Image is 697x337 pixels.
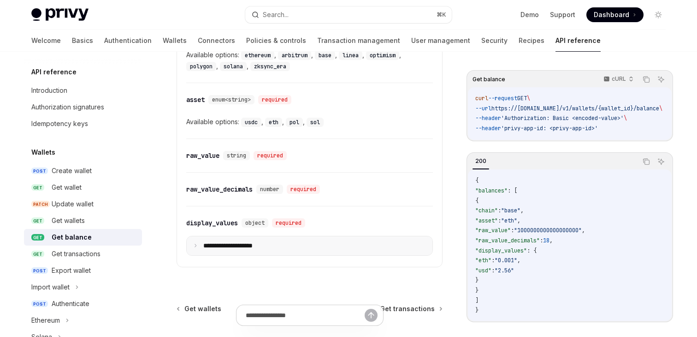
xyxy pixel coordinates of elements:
h5: Wallets [31,147,55,158]
div: , [186,60,220,72]
span: \ [624,114,627,122]
a: Authentication [104,30,152,52]
a: Support [550,10,575,19]
code: zksync_era [250,62,290,71]
span: 'privy-app-id: <privy-app-id>' [501,125,598,132]
div: Authorization signatures [31,102,104,113]
span: number [260,186,279,193]
button: Search...⌘K [245,6,452,23]
span: , [520,207,524,214]
h5: API reference [31,66,77,78]
span: "base" [501,207,520,214]
div: , [339,49,366,60]
button: Send message [365,309,378,322]
code: base [315,51,335,60]
span: : [540,237,543,244]
div: required [258,95,291,104]
div: asset [186,95,205,104]
span: "2.56" [495,267,514,274]
span: GET [31,217,44,224]
span: Dashboard [594,10,629,19]
span: : [491,257,495,264]
span: https://[DOMAIN_NAME]/v1/wallets/{wallet_id}/balance [491,105,659,112]
div: required [254,151,287,160]
a: Transaction management [317,30,400,52]
div: raw_value [186,151,219,160]
code: pol [286,118,303,127]
span: : [491,267,495,274]
a: Recipes [519,30,544,52]
div: raw_value_decimals [186,185,253,194]
a: Demo [520,10,539,19]
span: 18 [543,237,549,244]
span: curl [475,95,488,102]
code: ethereum [241,51,274,60]
a: GETGet balance [24,229,142,246]
img: light logo [31,8,89,21]
span: Get balance [473,76,505,83]
code: arbitrum [278,51,311,60]
div: , [366,49,403,60]
a: Introduction [24,82,142,99]
a: Security [481,30,508,52]
a: Welcome [31,30,61,52]
button: Ask AI [655,156,667,168]
button: Copy the contents from the code block [640,156,652,168]
span: "raw_value_decimals" [475,237,540,244]
button: Copy the contents from the code block [640,73,652,85]
div: Export wallet [52,265,91,276]
span: : { [527,247,537,254]
div: 200 [473,156,489,167]
div: , [241,49,278,60]
div: , [315,49,339,60]
div: Search... [263,9,289,20]
a: PATCHUpdate wallet [24,196,142,212]
div: Create wallet [52,165,92,176]
code: polygon [186,62,216,71]
a: Authorization signatures [24,99,142,115]
span: } [475,287,478,294]
div: Ethereum [31,315,60,326]
span: : [498,207,501,214]
p: cURL [612,75,626,83]
div: Authenticate [52,298,89,309]
code: optimism [366,51,399,60]
span: "raw_value" [475,227,511,234]
span: GET [31,234,44,241]
div: , [265,116,286,127]
span: \ [659,105,662,112]
span: GET [31,251,44,258]
a: POSTCreate wallet [24,162,142,179]
span: POST [31,301,48,307]
span: "balances" [475,187,508,194]
span: { [475,177,478,184]
span: POST [31,168,48,175]
a: POSTExport wallet [24,262,142,279]
a: GETGet wallet [24,179,142,196]
span: : [498,217,501,224]
span: , [517,217,520,224]
a: Idempotency keys [24,115,142,132]
button: cURL [598,72,638,87]
span: 'Authorization: Basic <encoded-value>' [501,114,624,122]
span: ⌘ K [437,11,446,18]
span: GET [31,184,44,191]
span: POST [31,267,48,274]
span: object [245,219,265,227]
code: usdc [241,118,261,127]
span: "usd" [475,267,491,274]
div: Introduction [31,85,67,96]
span: --url [475,105,491,112]
div: Idempotency keys [31,118,88,129]
span: --header [475,125,501,132]
a: User management [411,30,470,52]
span: "display_values" [475,247,527,254]
a: GETGet transactions [24,246,142,262]
div: , [286,116,307,127]
span: --header [475,114,501,122]
div: , [278,49,315,60]
a: GETGet wallets [24,212,142,229]
code: solana [220,62,247,71]
div: Available options: [186,49,433,72]
span: } [475,277,478,284]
